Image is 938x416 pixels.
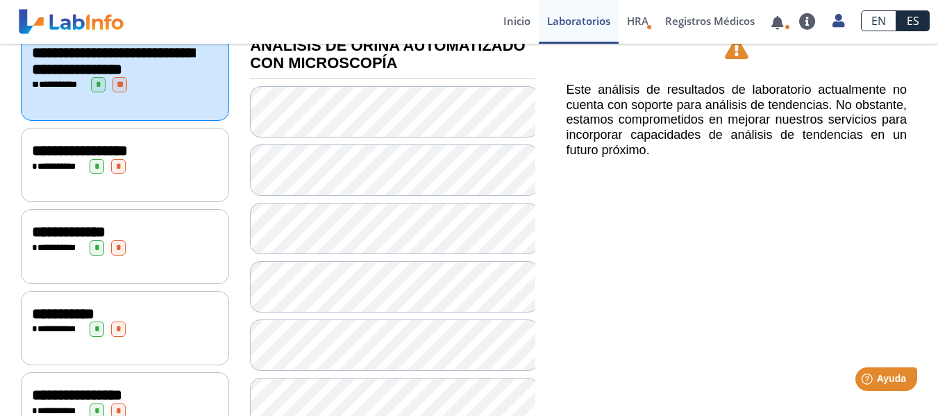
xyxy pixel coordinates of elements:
[547,14,610,28] font: Laboratorios
[665,14,755,28] font: Registros Médicos
[627,14,648,28] font: HRA
[814,362,923,401] iframe: Lanzador de widgets de ayuda
[871,13,886,28] font: EN
[567,83,907,156] font: Este análisis de resultados de laboratorio actualmente no cuenta con soporte para análisis de ten...
[503,14,530,28] font: Inicio
[907,13,919,28] font: ES
[250,37,525,72] font: ANÁLISIS DE ORINA AUTOMATIZADO CON MICROSCOPÍA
